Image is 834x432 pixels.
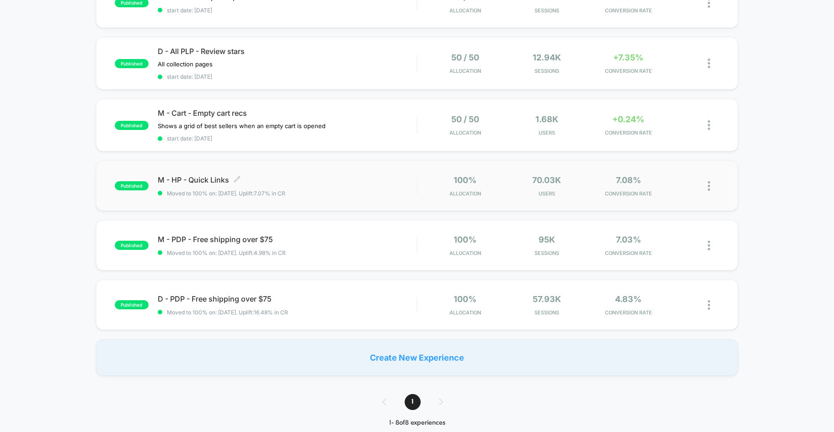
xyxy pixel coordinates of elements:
[158,47,417,56] span: D - All PLP - Review stars
[616,175,641,185] span: 7.08%
[373,419,461,427] div: 1 - 8 of 8 experiences
[167,249,286,256] span: Moved to 100% on: [DATE] . Uplift: 4.98% in CR
[449,68,481,74] span: Allocation
[708,241,710,250] img: close
[405,394,421,410] span: 1
[508,130,585,136] span: Users
[454,175,476,185] span: 100%
[508,309,585,316] span: Sessions
[508,68,585,74] span: Sessions
[158,7,417,14] span: start date: [DATE]
[535,114,558,124] span: 1.68k
[115,181,149,190] span: published
[454,235,476,244] span: 100%
[590,250,667,256] span: CONVERSION RATE
[539,235,555,244] span: 95k
[590,7,667,14] span: CONVERSION RATE
[708,59,710,68] img: close
[449,309,481,316] span: Allocation
[158,108,417,118] span: M - Cart - Empty cart recs
[167,309,288,316] span: Moved to 100% on: [DATE] . Uplift: 16.48% in CR
[590,309,667,316] span: CONVERSION RATE
[508,7,585,14] span: Sessions
[590,190,667,197] span: CONVERSION RATE
[449,7,481,14] span: Allocation
[615,294,642,304] span: 4.83%
[533,53,561,62] span: 12.94k
[158,122,326,130] span: Shows a grid of best sellers when an empty cart is opened
[115,121,149,130] span: published
[449,190,481,197] span: Allocation
[158,175,417,184] span: M - HP - Quick Links
[454,294,476,304] span: 100%
[533,294,561,304] span: 57.93k
[115,241,149,250] span: published
[449,130,481,136] span: Allocation
[115,300,149,309] span: published
[451,114,479,124] span: 50 / 50
[508,190,585,197] span: Users
[613,53,643,62] span: +7.35%
[167,190,285,197] span: Moved to 100% on: [DATE] . Uplift: 7.07% in CR
[708,120,710,130] img: close
[612,114,644,124] span: +0.24%
[158,294,417,303] span: D - PDP - Free shipping over $75
[532,175,561,185] span: 70.03k
[158,135,417,142] span: start date: [DATE]
[590,68,667,74] span: CONVERSION RATE
[708,181,710,191] img: close
[590,130,667,136] span: CONVERSION RATE
[96,339,738,376] div: Create New Experience
[158,235,417,244] span: M - PDP - Free shipping over $75
[158,60,213,68] span: All collection pages
[616,235,641,244] span: 7.03%
[708,300,710,310] img: close
[508,250,585,256] span: Sessions
[451,53,479,62] span: 50 / 50
[158,73,417,80] span: start date: [DATE]
[115,59,149,68] span: published
[449,250,481,256] span: Allocation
